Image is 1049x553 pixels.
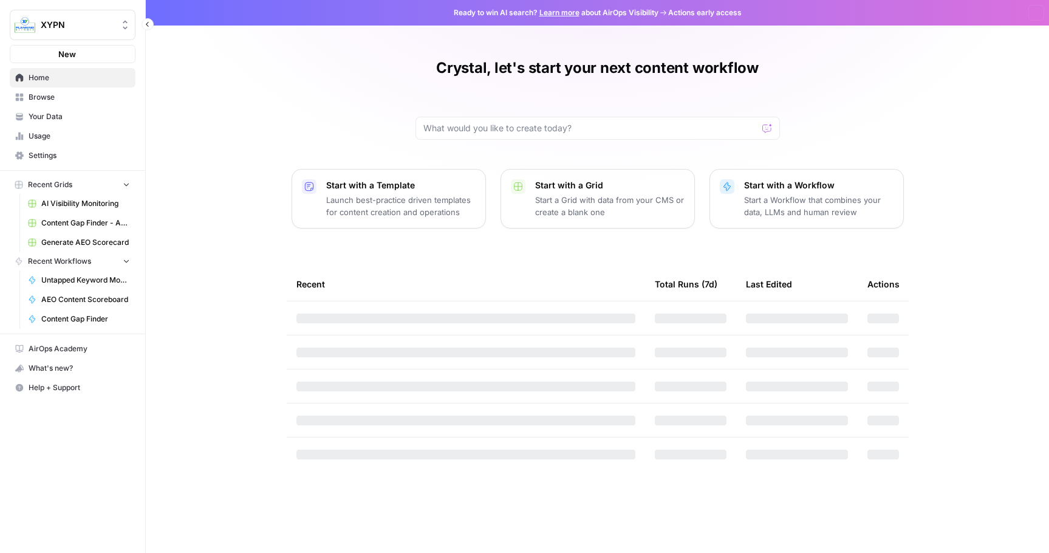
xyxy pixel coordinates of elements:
span: Content Gap Finder [41,314,130,325]
button: Start with a TemplateLaunch best-practice driven templates for content creation and operations [292,169,486,228]
div: Actions [867,267,900,301]
p: Start a Grid with data from your CMS or create a blank one [535,194,685,218]
button: Start with a WorkflowStart a Workflow that combines your data, LLMs and human review [709,169,904,228]
span: Usage [29,131,130,142]
div: Last Edited [746,267,792,301]
a: Settings [10,146,135,165]
a: Usage [10,126,135,146]
span: Help + Support [29,382,130,393]
span: Your Data [29,111,130,122]
a: Generate AEO Scorecard [22,233,135,252]
span: XYPN [41,19,114,31]
a: AI Visibility Monitoring [22,194,135,213]
input: What would you like to create today? [423,122,757,134]
span: Ready to win AI search? about AirOps Visibility [454,7,658,18]
span: Recent Workflows [28,256,91,267]
span: AEO Content Scoreboard [41,294,130,305]
div: Recent [296,267,635,301]
button: Workspace: XYPN [10,10,135,40]
div: What's new? [10,359,135,377]
span: AirOps Academy [29,343,130,354]
p: Start with a Template [326,179,476,191]
img: XYPN Logo [14,14,36,36]
a: Content Gap Finder [22,309,135,329]
button: New [10,45,135,63]
p: Start with a Workflow [744,179,894,191]
div: Total Runs (7d) [655,267,717,301]
span: Generate AEO Scorecard [41,237,130,248]
span: New [58,48,76,60]
p: Start with a Grid [535,179,685,191]
span: Actions early access [668,7,742,18]
span: Browse [29,92,130,103]
button: What's new? [10,359,135,378]
a: Browse [10,88,135,107]
a: Content Gap Finder - Articles We Haven't Covered [22,213,135,233]
a: AirOps Academy [10,339,135,359]
a: Learn more [539,8,579,17]
span: Content Gap Finder - Articles We Haven't Covered [41,218,130,228]
a: Your Data [10,107,135,126]
button: Start with a GridStart a Grid with data from your CMS or create a blank one [501,169,695,228]
a: AEO Content Scoreboard [22,290,135,309]
p: Start a Workflow that combines your data, LLMs and human review [744,194,894,218]
a: Untapped Keyword Monitoring | Scheduled Weekly [22,270,135,290]
button: Help + Support [10,378,135,397]
span: Recent Grids [28,179,72,190]
button: Recent Workflows [10,252,135,270]
span: Home [29,72,130,83]
h1: Crystal, let's start your next content workflow [436,58,759,78]
span: AI Visibility Monitoring [41,198,130,209]
p: Launch best-practice driven templates for content creation and operations [326,194,476,218]
button: Recent Grids [10,176,135,194]
span: Untapped Keyword Monitoring | Scheduled Weekly [41,275,130,286]
a: Home [10,68,135,88]
span: Settings [29,150,130,161]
